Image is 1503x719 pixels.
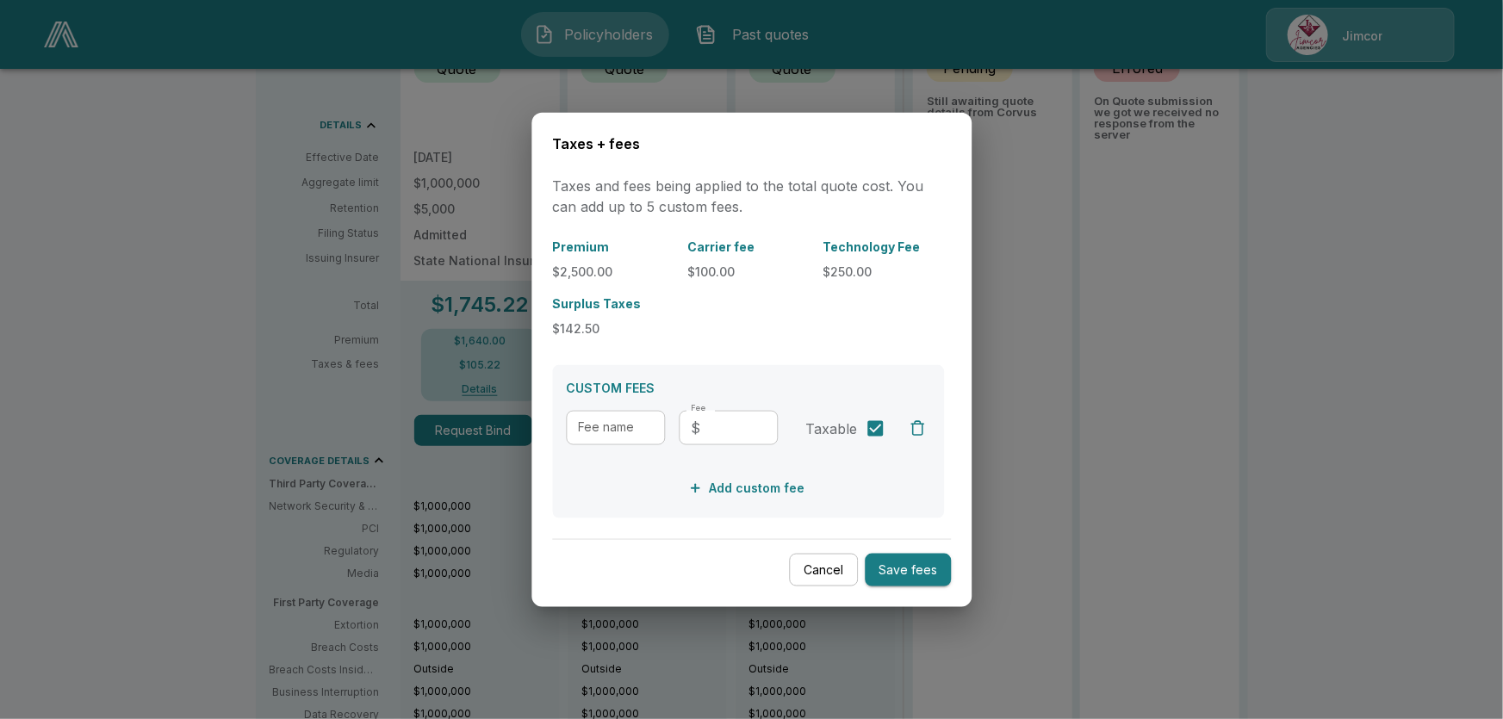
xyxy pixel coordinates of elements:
h6: Taxes + fees [552,133,951,155]
p: Technology Fee [823,238,944,256]
button: Save fees [865,553,951,586]
label: Fee [691,403,705,414]
button: Add custom fee [685,473,811,505]
p: CUSTOM FEES [566,379,930,397]
span: Taxable [805,418,857,439]
p: Carrier fee [687,238,809,256]
p: $2,500.00 [552,263,674,281]
p: Surplus Taxes [552,294,674,313]
p: Premium [552,238,674,256]
p: Taxes and fees being applied to the total quote cost. You can add up to 5 custom fees. [552,176,951,217]
p: $100.00 [687,263,809,281]
p: $142.50 [552,319,674,338]
p: $250.00 [823,263,944,281]
p: $ [691,418,700,438]
button: Cancel [789,553,858,586]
